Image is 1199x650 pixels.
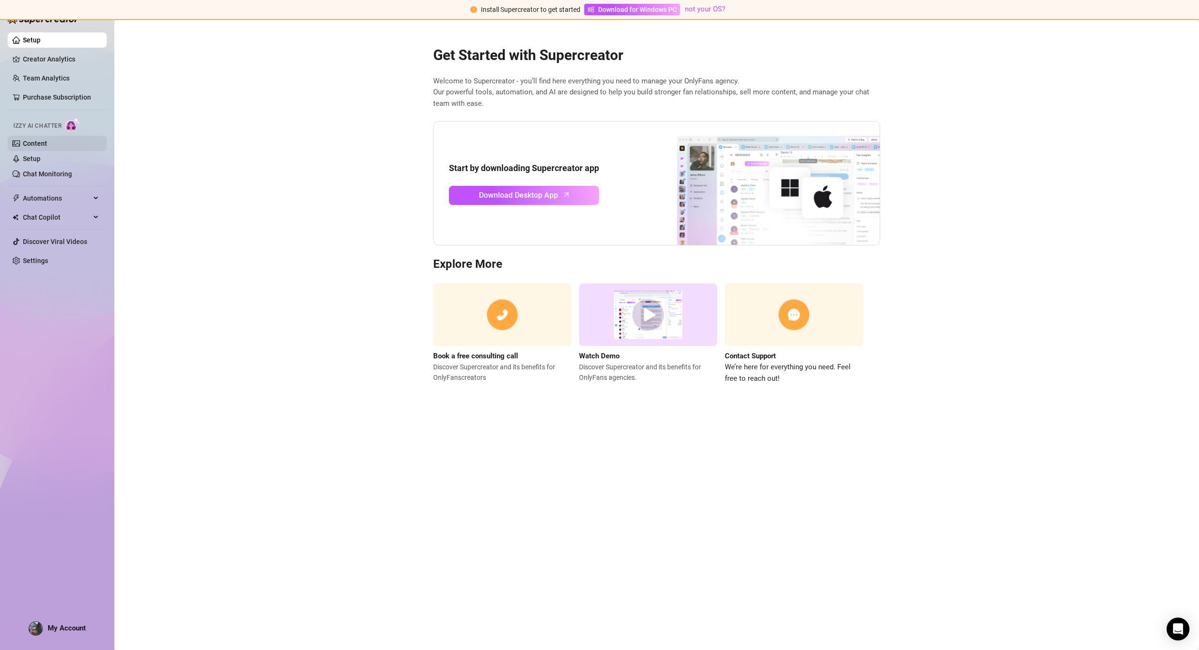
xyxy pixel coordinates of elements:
[470,6,477,13] span: exclamation-circle
[433,362,571,383] span: Discover Supercreator and its benefits for OnlyFans creators
[23,191,91,206] span: Automations
[579,284,717,384] a: Watch DemoDiscover Supercreator and its benefits for OnlyFans agencies.
[725,352,776,360] strong: Contact Support
[23,155,41,162] a: Setup
[23,36,41,44] a: Setup
[1167,618,1189,640] div: Open Intercom Messenger
[579,352,620,360] strong: Watch Demo
[65,118,80,132] img: AI Chatter
[23,238,87,245] a: Discover Viral Videos
[598,4,677,15] span: Download for Windows PC
[449,163,599,173] strong: Start by downloading Supercreator app
[23,74,70,82] a: Team Analytics
[725,284,863,346] img: contact support
[433,257,880,272] h3: Explore More
[433,352,518,360] strong: Book a free consulting call
[23,140,47,147] a: Content
[13,122,61,131] span: Izzy AI Chatter
[23,170,72,178] a: Chat Monitoring
[579,362,717,383] span: Discover Supercreator and its benefits for OnlyFans agencies.
[23,210,91,225] span: Chat Copilot
[479,189,558,201] span: Download Desktop App
[584,4,680,15] a: Download for Windows PC
[725,362,863,384] span: We’re here for everything you need. Feel free to reach out!
[23,51,99,67] a: Creator Analytics
[561,189,572,200] span: arrow-up
[433,284,571,346] img: consulting call
[433,76,880,110] span: Welcome to Supercreator - you’ll find here everything you need to manage your OnlyFans agency. Ou...
[641,122,880,245] img: download app
[449,186,599,205] a: Download Desktop Apparrow-up
[12,214,19,221] img: Chat Copilot
[433,46,880,64] h2: Get Started with Supercreator
[579,284,717,346] img: supercreator demo
[433,284,571,384] a: Book a free consulting callDiscover Supercreator and its benefits for OnlyFanscreators
[685,5,725,13] a: not your OS?
[481,6,580,13] span: Install Supercreator to get started
[48,624,86,632] span: My Account
[12,194,20,202] span: thunderbolt
[23,93,91,101] a: Purchase Subscription
[23,257,48,264] a: Settings
[29,622,42,635] img: ACg8ocJrwdj1D8RlPIKj2Blnm6qjkD9aK0UAs_nU8PnBKzX8JUM1n8U=s96-c
[588,6,594,13] span: windows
